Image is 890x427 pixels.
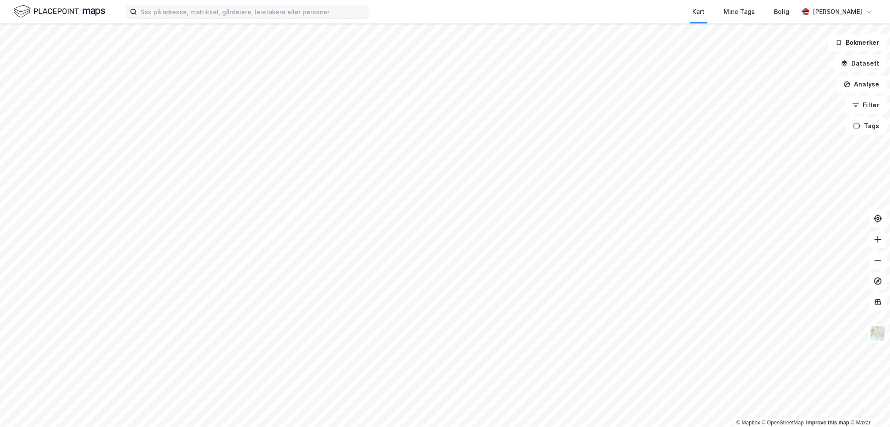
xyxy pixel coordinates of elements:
div: [PERSON_NAME] [813,7,862,17]
iframe: Chat Widget [847,385,890,427]
input: Søk på adresse, matrikkel, gårdeiere, leietakere eller personer [137,5,369,18]
a: Improve this map [806,420,849,426]
button: Datasett [834,55,887,72]
button: Filter [845,96,887,114]
button: Analyse [836,76,887,93]
img: logo.f888ab2527a4732fd821a326f86c7f29.svg [14,4,105,19]
button: Bokmerker [828,34,887,51]
div: Mine Tags [724,7,755,17]
div: Bolig [774,7,789,17]
img: Z [870,325,886,341]
div: Kart [692,7,704,17]
a: OpenStreetMap [762,420,804,426]
a: Mapbox [736,420,760,426]
div: Kontrollprogram for chat [847,385,890,427]
button: Tags [846,117,887,135]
